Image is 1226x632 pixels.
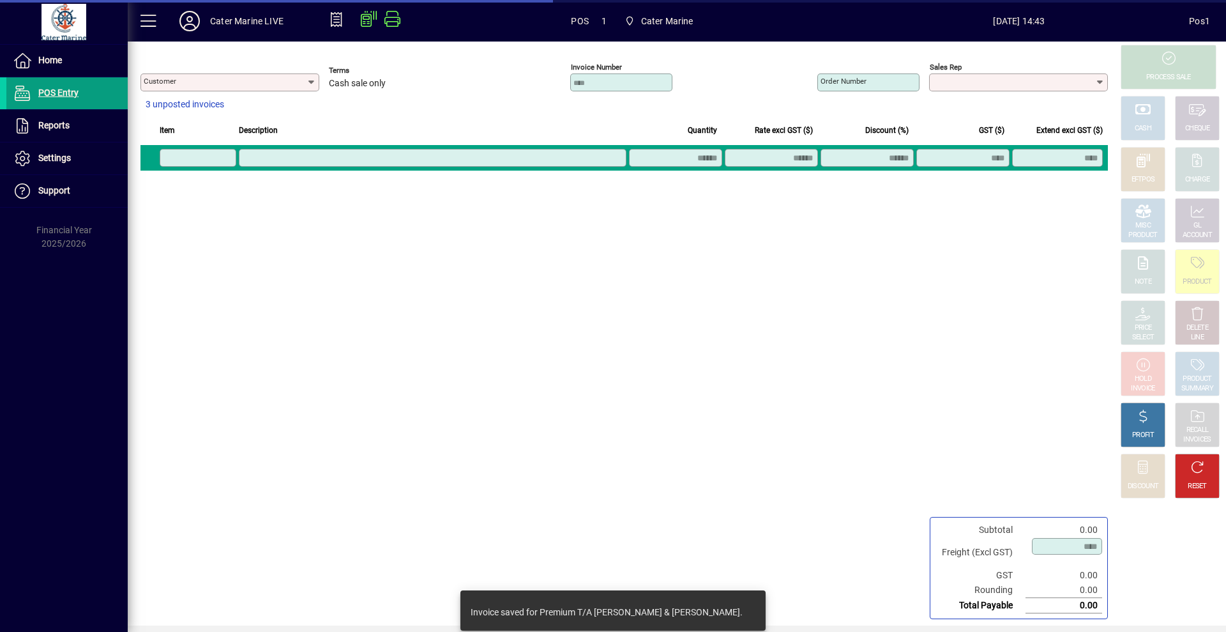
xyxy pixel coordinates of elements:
span: Quantity [688,123,717,137]
a: Settings [6,143,128,174]
div: HOLD [1135,374,1151,384]
div: Pos1 [1189,11,1210,31]
div: DISCOUNT [1128,482,1158,491]
div: PRODUCT [1183,277,1211,287]
div: INVOICES [1183,435,1211,445]
span: POS [571,11,589,31]
span: Reports [38,120,70,130]
div: MISC [1135,221,1151,231]
mat-label: Sales rep [930,63,962,72]
td: GST [935,568,1025,583]
a: Reports [6,110,128,142]
span: Extend excl GST ($) [1036,123,1103,137]
div: INVOICE [1131,384,1154,394]
div: PROFIT [1132,431,1154,440]
span: Cater Marine [619,10,699,33]
button: Profile [169,10,210,33]
div: RECALL [1186,426,1209,435]
span: Item [160,123,175,137]
a: Support [6,175,128,207]
div: CHARGE [1185,175,1210,185]
div: GL [1193,221,1202,231]
div: CHEQUE [1185,124,1209,134]
span: Cater Marine [641,11,693,31]
div: PRICE [1135,323,1152,333]
div: EFTPOS [1131,175,1155,185]
span: Description [239,123,278,137]
span: Discount (%) [865,123,909,137]
div: SELECT [1132,333,1154,343]
div: NOTE [1135,277,1151,287]
span: Settings [38,153,71,163]
span: 3 unposted invoices [146,98,224,111]
span: Home [38,55,62,65]
mat-label: Order number [821,77,867,86]
td: 0.00 [1025,568,1102,583]
td: 0.00 [1025,523,1102,537]
td: 0.00 [1025,598,1102,613]
span: [DATE] 14:43 [849,11,1190,31]
div: PROCESS SALE [1146,73,1191,82]
span: Terms [329,66,405,75]
div: ACCOUNT [1183,231,1212,240]
div: Cater Marine LIVE [210,11,284,31]
a: Home [6,45,128,77]
mat-label: Invoice number [571,63,622,72]
td: Freight (Excl GST) [935,537,1025,568]
div: SUMMARY [1181,384,1213,394]
div: LINE [1191,333,1204,343]
div: CASH [1135,124,1151,134]
span: Rate excl GST ($) [755,123,813,137]
span: Cash sale only [329,79,386,89]
div: DELETE [1186,323,1208,333]
div: Invoice saved for Premium T/A [PERSON_NAME] & [PERSON_NAME]. [471,606,743,619]
div: PRODUCT [1183,374,1211,384]
td: Subtotal [935,523,1025,537]
div: PRODUCT [1128,231,1157,240]
div: RESET [1188,482,1207,491]
td: 0.00 [1025,583,1102,598]
span: POS Entry [38,88,79,98]
span: 1 [602,11,607,31]
span: Support [38,185,70,196]
span: GST ($) [979,123,1004,137]
mat-label: Customer [144,77,176,86]
td: Rounding [935,583,1025,598]
td: Total Payable [935,598,1025,613]
button: 3 unposted invoices [140,93,229,116]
